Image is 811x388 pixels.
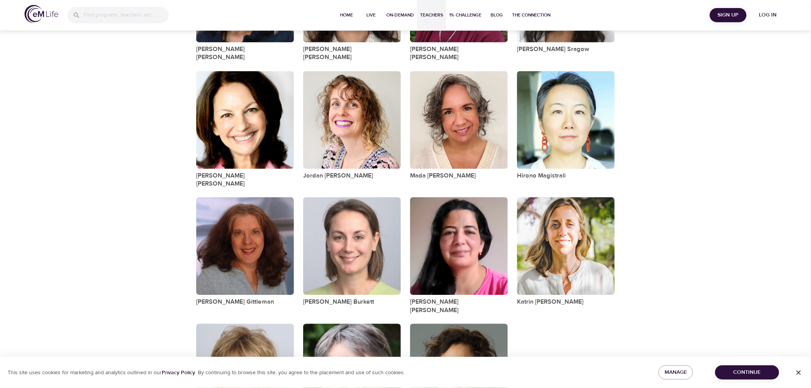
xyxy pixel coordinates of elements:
a: [PERSON_NAME] Burkett [303,298,374,306]
a: [PERSON_NAME] [PERSON_NAME] [303,45,401,62]
a: Hirono Magistrali [517,172,566,180]
span: On-Demand [386,11,414,19]
button: Manage [658,365,693,380]
a: [PERSON_NAME] [PERSON_NAME] [410,45,508,62]
a: Jordan [PERSON_NAME] [303,172,373,180]
a: [PERSON_NAME] [PERSON_NAME] [196,45,294,62]
img: logo [25,5,58,23]
span: Teachers [420,11,443,19]
span: Live [362,11,380,19]
a: Privacy Policy [162,369,195,376]
button: Sign Up [710,8,747,22]
span: Continue [721,368,773,377]
a: [PERSON_NAME] [PERSON_NAME] [410,298,508,314]
span: 1% Challenge [449,11,481,19]
a: Mada [PERSON_NAME] [410,172,476,180]
span: Sign Up [713,10,744,20]
span: Blog [488,11,506,19]
span: Log in [753,10,783,20]
button: Continue [715,365,779,380]
a: [PERSON_NAME] [PERSON_NAME] [196,172,294,188]
a: [PERSON_NAME] Sragow [517,45,589,53]
button: Log in [750,8,786,22]
a: Katrin [PERSON_NAME] [517,298,584,306]
span: Manage [665,368,687,377]
a: [PERSON_NAME] Gittleman [196,298,274,306]
span: Home [337,11,356,19]
input: Find programs, teachers, etc... [84,7,169,23]
span: The Connection [512,11,550,19]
